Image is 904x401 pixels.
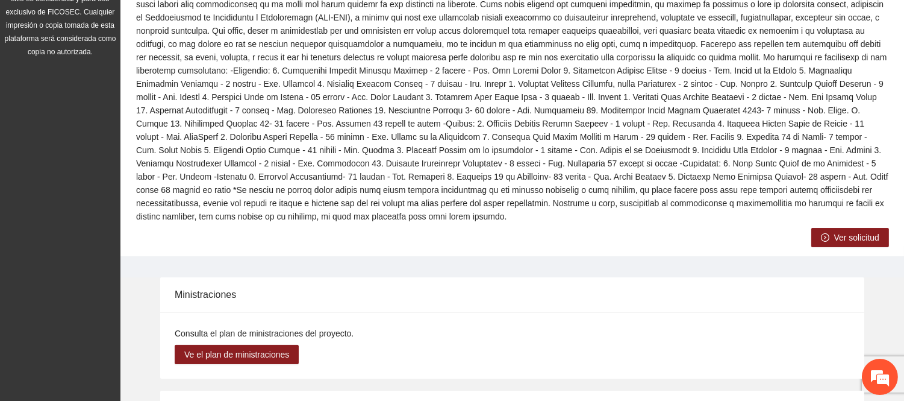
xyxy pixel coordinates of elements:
[184,348,289,361] span: Ve el plan de ministraciones
[175,277,850,312] div: Ministraciones
[175,345,299,364] button: Ve el plan de ministraciones
[811,228,889,247] button: right-circleVer solicitud
[834,231,879,244] span: Ver solicitud
[6,270,229,312] textarea: Escriba su mensaje y pulse “Intro”
[70,131,166,253] span: Estamos en línea.
[175,350,299,359] a: Ve el plan de ministraciones
[198,6,226,35] div: Minimizar ventana de chat en vivo
[63,62,202,77] div: Chatee con nosotros ahora
[175,329,354,338] span: Consulta el plan de ministraciones del proyecto.
[821,233,829,243] span: right-circle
